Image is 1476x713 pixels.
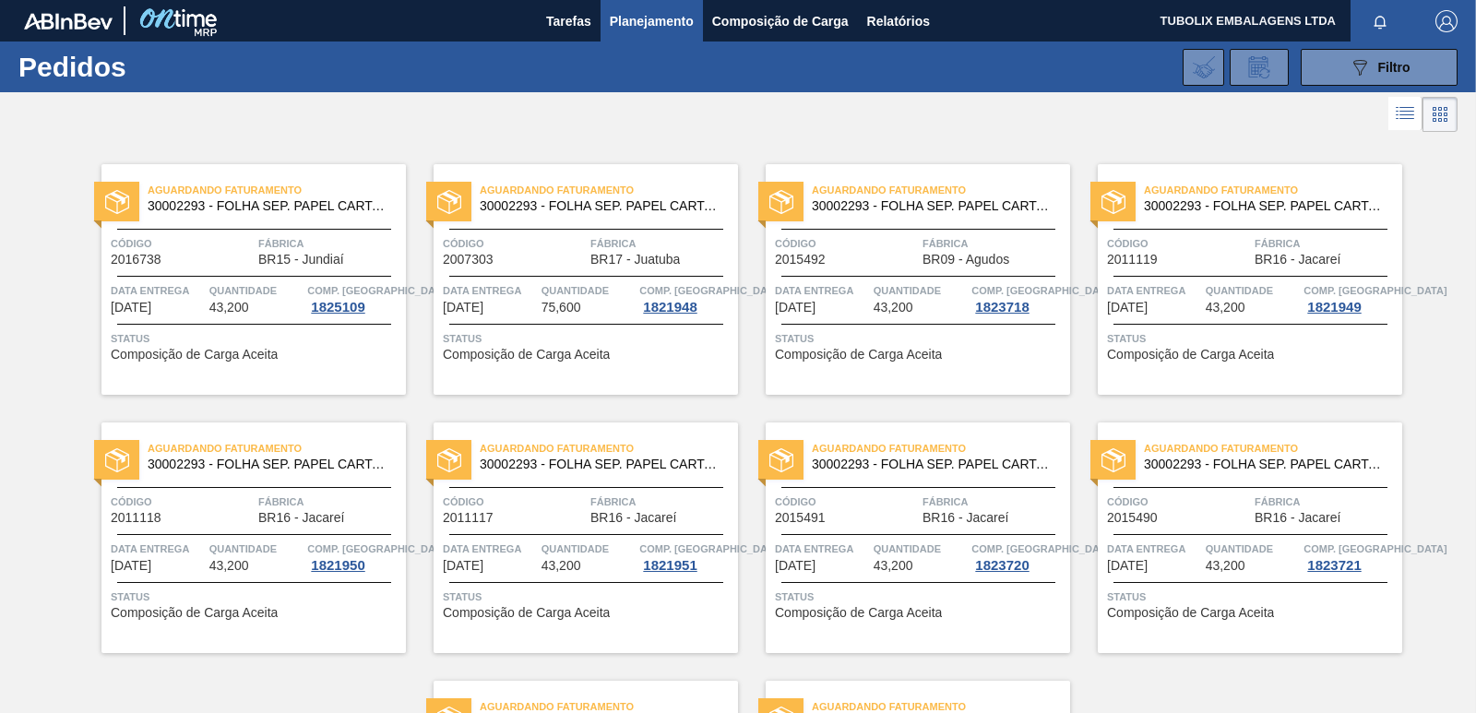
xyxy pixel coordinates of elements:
[639,558,700,573] div: 1821951
[542,281,636,300] span: Quantidade
[1422,97,1458,132] div: Visão em Cards
[639,281,782,300] span: Comp. Carga
[1107,281,1201,300] span: Data entrega
[480,181,738,199] span: Aguardando Faturamento
[307,281,450,300] span: Comp. Carga
[1144,181,1402,199] span: Aguardando Faturamento
[1301,49,1458,86] button: Filtro
[111,281,205,300] span: Data entrega
[812,181,1070,199] span: Aguardando Faturamento
[867,10,930,32] span: Relatórios
[111,329,401,348] span: Status
[1144,199,1387,213] span: 30002293 - FOLHA SEP. PAPEL CARTAO 1200x1000M 350g
[1255,511,1340,525] span: BR16 - Jacareí
[812,439,1070,458] span: Aguardando Faturamento
[480,439,738,458] span: Aguardando Faturamento
[1206,559,1245,573] span: 43,200
[111,301,151,315] span: 11/10/2025
[1107,301,1148,315] span: 13/10/2025
[971,558,1032,573] div: 1823720
[971,281,1065,315] a: Comp. [GEOGRAPHIC_DATA]1823718
[1107,348,1274,362] span: Composição de Carga Aceita
[111,511,161,525] span: 2011118
[443,281,537,300] span: Data entrega
[542,301,581,315] span: 75,600
[775,511,826,525] span: 2015491
[443,606,610,620] span: Composição de Carga Aceita
[775,281,869,300] span: Data entrega
[1255,234,1398,253] span: Fábrica
[1107,329,1398,348] span: Status
[1107,511,1158,525] span: 2015490
[1351,8,1410,34] button: Notificações
[105,190,129,214] img: status
[639,540,733,573] a: Comp. [GEOGRAPHIC_DATA]1821951
[437,448,461,472] img: status
[443,234,586,253] span: Código
[111,253,161,267] span: 2016738
[546,10,591,32] span: Tarefas
[148,181,406,199] span: Aguardando Faturamento
[18,56,286,77] h1: Pedidos
[738,422,1070,653] a: statusAguardando Faturamento30002293 - FOLHA SEP. PAPEL CARTAO 1200x1000M 350gCódigo2015491Fábric...
[1107,234,1250,253] span: Código
[307,281,401,315] a: Comp. [GEOGRAPHIC_DATA]1825109
[1303,281,1446,300] span: Comp. Carga
[148,458,391,471] span: 30002293 - FOLHA SEP. PAPEL CARTAO 1200x1000M 350g
[1206,281,1300,300] span: Quantidade
[590,253,680,267] span: BR17 - Juatuba
[111,493,254,511] span: Código
[542,540,636,558] span: Quantidade
[769,190,793,214] img: status
[812,199,1055,213] span: 30002293 - FOLHA SEP. PAPEL CARTAO 1200x1000M 350g
[775,301,815,315] span: 13/10/2025
[1107,588,1398,606] span: Status
[712,10,849,32] span: Composição de Carga
[1303,540,1446,558] span: Comp. Carga
[406,164,738,395] a: statusAguardando Faturamento30002293 - FOLHA SEP. PAPEL CARTAO 1200x1000M 350gCódigo2007303Fábric...
[738,164,1070,395] a: statusAguardando Faturamento30002293 - FOLHA SEP. PAPEL CARTAO 1200x1000M 350gCódigo2015492Fábric...
[74,422,406,653] a: statusAguardando Faturamento30002293 - FOLHA SEP. PAPEL CARTAO 1200x1000M 350gCódigo2011118Fábric...
[307,300,368,315] div: 1825109
[775,588,1065,606] span: Status
[769,448,793,472] img: status
[1388,97,1422,132] div: Visão em Lista
[590,234,733,253] span: Fábrica
[111,540,205,558] span: Data entrega
[542,559,581,573] span: 43,200
[406,422,738,653] a: statusAguardando Faturamento30002293 - FOLHA SEP. PAPEL CARTAO 1200x1000M 350gCódigo2011117Fábric...
[775,606,942,620] span: Composição de Carga Aceita
[209,281,304,300] span: Quantidade
[971,540,1065,573] a: Comp. [GEOGRAPHIC_DATA]1823720
[1255,493,1398,511] span: Fábrica
[1107,606,1274,620] span: Composição de Carga Aceita
[307,540,401,573] a: Comp. [GEOGRAPHIC_DATA]1821950
[1144,439,1402,458] span: Aguardando Faturamento
[443,301,483,315] span: 13/10/2025
[1303,300,1364,315] div: 1821949
[922,511,1008,525] span: BR16 - Jacareí
[443,348,610,362] span: Composição de Carga Aceita
[775,540,869,558] span: Data entrega
[874,559,913,573] span: 43,200
[1144,458,1387,471] span: 30002293 - FOLHA SEP. PAPEL CARTAO 1200x1000M 350g
[922,234,1065,253] span: Fábrica
[1183,49,1224,86] div: Importar Negociações dos Pedidos
[443,511,494,525] span: 2011117
[1107,540,1201,558] span: Data entrega
[874,540,968,558] span: Quantidade
[812,458,1055,471] span: 30002293 - FOLHA SEP. PAPEL CARTAO 1200x1000M 350g
[111,234,254,253] span: Código
[1230,49,1289,86] div: Solicitação de Revisão de Pedidos
[111,559,151,573] span: 15/10/2025
[590,493,733,511] span: Fábrica
[1303,558,1364,573] div: 1823721
[874,281,968,300] span: Quantidade
[1070,164,1402,395] a: statusAguardando Faturamento30002293 - FOLHA SEP. PAPEL CARTAO 1200x1000M 350gCódigo2011119Fábric...
[443,253,494,267] span: 2007303
[639,281,733,315] a: Comp. [GEOGRAPHIC_DATA]1821948
[258,253,344,267] span: BR15 - Jundiaí
[1107,253,1158,267] span: 2011119
[922,493,1065,511] span: Fábrica
[1101,190,1125,214] img: status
